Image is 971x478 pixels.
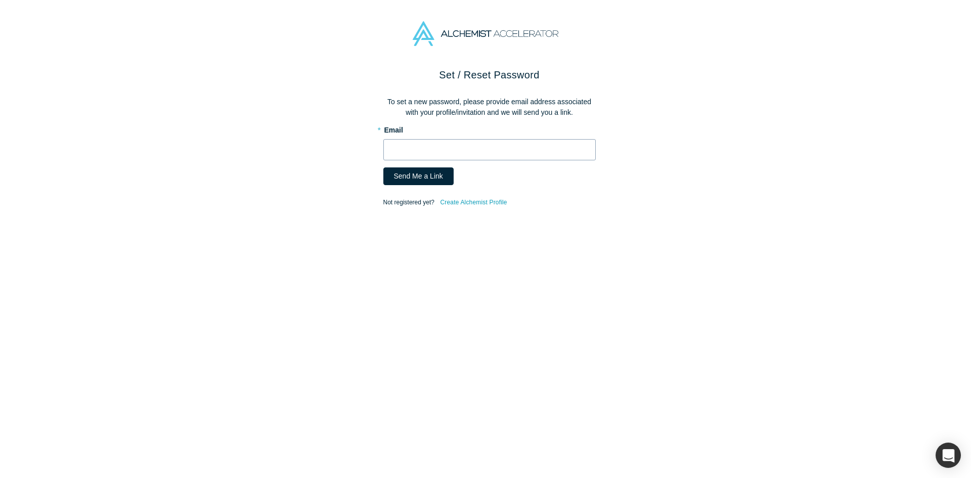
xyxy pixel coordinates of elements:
span: Not registered yet? [383,199,434,206]
img: Alchemist Accelerator Logo [413,21,558,46]
label: Email [383,121,596,136]
h2: Set / Reset Password [383,67,596,82]
button: Send Me a Link [383,167,454,185]
a: Create Alchemist Profile [439,196,507,209]
p: To set a new password, please provide email address associated with your profile/invitation and w... [383,97,596,118]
